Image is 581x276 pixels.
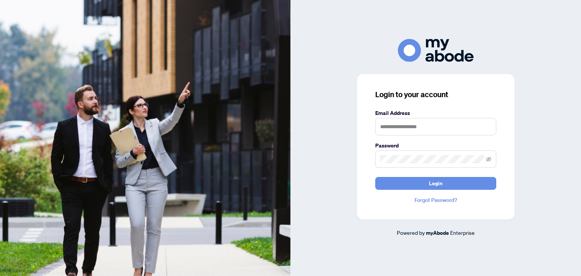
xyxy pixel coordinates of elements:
button: Login [375,177,496,190]
span: Login [429,177,443,189]
span: eye-invisible [486,157,491,162]
span: Enterprise [450,229,475,236]
a: Forgot Password? [375,196,496,204]
a: myAbode [426,229,449,237]
label: Email Address [375,109,496,117]
span: Powered by [397,229,425,236]
img: ma-logo [398,39,474,62]
h3: Login to your account [375,89,496,100]
label: Password [375,141,496,150]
